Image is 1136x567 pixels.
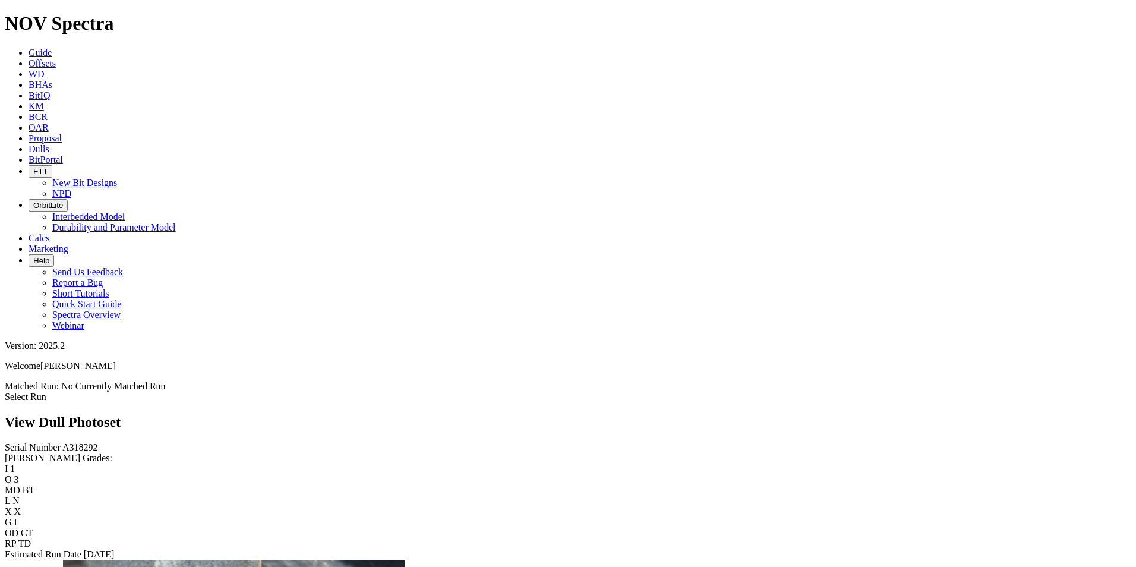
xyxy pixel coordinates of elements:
[14,474,19,484] span: 3
[29,48,52,58] a: Guide
[52,310,121,320] a: Spectra Overview
[33,201,63,210] span: OrbitLite
[5,341,1131,351] div: Version: 2025.2
[33,167,48,176] span: FTT
[29,112,48,122] a: BCR
[52,188,71,199] a: NPD
[10,464,15,474] span: 1
[52,320,84,330] a: Webinar
[14,517,17,527] span: I
[29,80,52,90] a: BHAs
[5,496,10,506] label: L
[5,528,18,538] label: OD
[29,244,68,254] a: Marketing
[33,256,49,265] span: Help
[52,299,121,309] a: Quick Start Guide
[5,517,12,527] label: G
[40,361,116,371] span: [PERSON_NAME]
[21,528,33,538] span: CT
[5,442,61,452] label: Serial Number
[5,538,16,549] label: RP
[29,58,56,68] a: Offsets
[29,122,49,133] a: OAR
[5,474,12,484] label: O
[18,538,31,549] span: TD
[29,90,50,100] a: BitIQ
[14,506,21,516] span: X
[5,12,1131,34] h1: NOV Spectra
[52,278,103,288] a: Report a Bug
[29,199,68,212] button: OrbitLite
[29,101,44,111] a: KM
[29,233,50,243] a: Calcs
[52,212,125,222] a: Interbedded Model
[29,133,62,143] a: Proposal
[5,485,20,495] label: MD
[52,178,117,188] a: New Bit Designs
[5,464,8,474] label: I
[5,381,59,391] span: Matched Run:
[29,144,49,154] a: Dulls
[5,453,1131,464] div: [PERSON_NAME] Grades:
[5,392,46,402] a: Select Run
[29,254,54,267] button: Help
[52,267,123,277] a: Send Us Feedback
[5,549,81,559] label: Estimated Run Date
[52,288,109,298] a: Short Tutorials
[62,442,98,452] span: A318292
[29,155,63,165] a: BitPortal
[12,496,20,506] span: N
[61,381,166,391] span: No Currently Matched Run
[52,222,176,232] a: Durability and Parameter Model
[84,549,115,559] span: [DATE]
[5,361,1131,371] p: Welcome
[23,485,34,495] span: BT
[29,165,52,178] button: FTT
[29,69,45,79] a: WD
[5,414,1131,430] h2: View Dull Photoset
[5,506,12,516] label: X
